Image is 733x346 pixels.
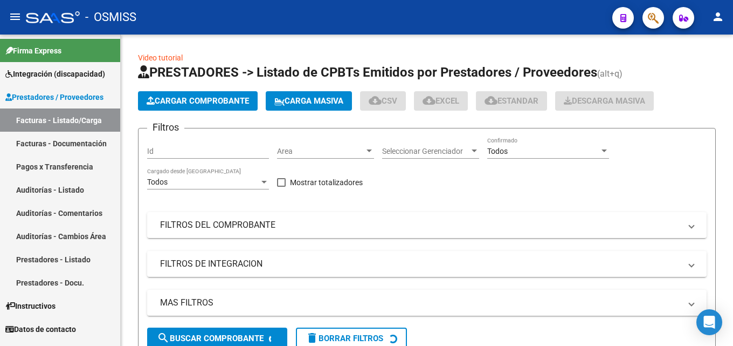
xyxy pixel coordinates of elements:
mat-panel-title: FILTROS DEL COMPROBANTE [160,219,681,231]
button: CSV [360,91,406,111]
mat-panel-title: MAS FILTROS [160,297,681,309]
span: Prestadores / Proveedores [5,91,103,103]
span: Estandar [485,96,538,106]
span: Todos [487,147,508,155]
mat-icon: search [157,331,170,344]
span: - OSMISS [85,5,136,29]
button: Estandar [476,91,547,111]
mat-icon: cloud_download [369,94,382,107]
span: Todos [147,178,168,186]
mat-expansion-panel-header: FILTROS DEL COMPROBANTE [147,212,707,238]
span: Mostrar totalizadores [290,176,363,189]
mat-expansion-panel-header: FILTROS DE INTEGRACION [147,251,707,277]
span: Carga Masiva [274,96,343,106]
span: Borrar Filtros [306,334,383,343]
mat-expansion-panel-header: MAS FILTROS [147,290,707,316]
button: Carga Masiva [266,91,352,111]
mat-panel-title: FILTROS DE INTEGRACION [160,258,681,270]
mat-icon: delete [306,331,319,344]
span: PRESTADORES -> Listado de CPBTs Emitidos por Prestadores / Proveedores [138,65,597,80]
span: Descarga Masiva [564,96,645,106]
button: Descarga Masiva [555,91,654,111]
span: Area [277,147,364,156]
mat-icon: person [711,10,724,23]
span: Instructivos [5,300,56,312]
app-download-masive: Descarga masiva de comprobantes (adjuntos) [555,91,654,111]
h3: Filtros [147,120,184,135]
span: EXCEL [423,96,459,106]
span: Integración (discapacidad) [5,68,105,80]
div: Open Intercom Messenger [696,309,722,335]
span: Datos de contacto [5,323,76,335]
a: Video tutorial [138,53,183,62]
span: (alt+q) [597,69,623,79]
mat-icon: cloud_download [423,94,435,107]
button: Cargar Comprobante [138,91,258,111]
span: Firma Express [5,45,61,57]
span: Seleccionar Gerenciador [382,147,469,156]
span: Cargar Comprobante [147,96,249,106]
mat-icon: cloud_download [485,94,497,107]
button: EXCEL [414,91,468,111]
span: CSV [369,96,397,106]
span: Buscar Comprobante [157,334,264,343]
mat-icon: menu [9,10,22,23]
